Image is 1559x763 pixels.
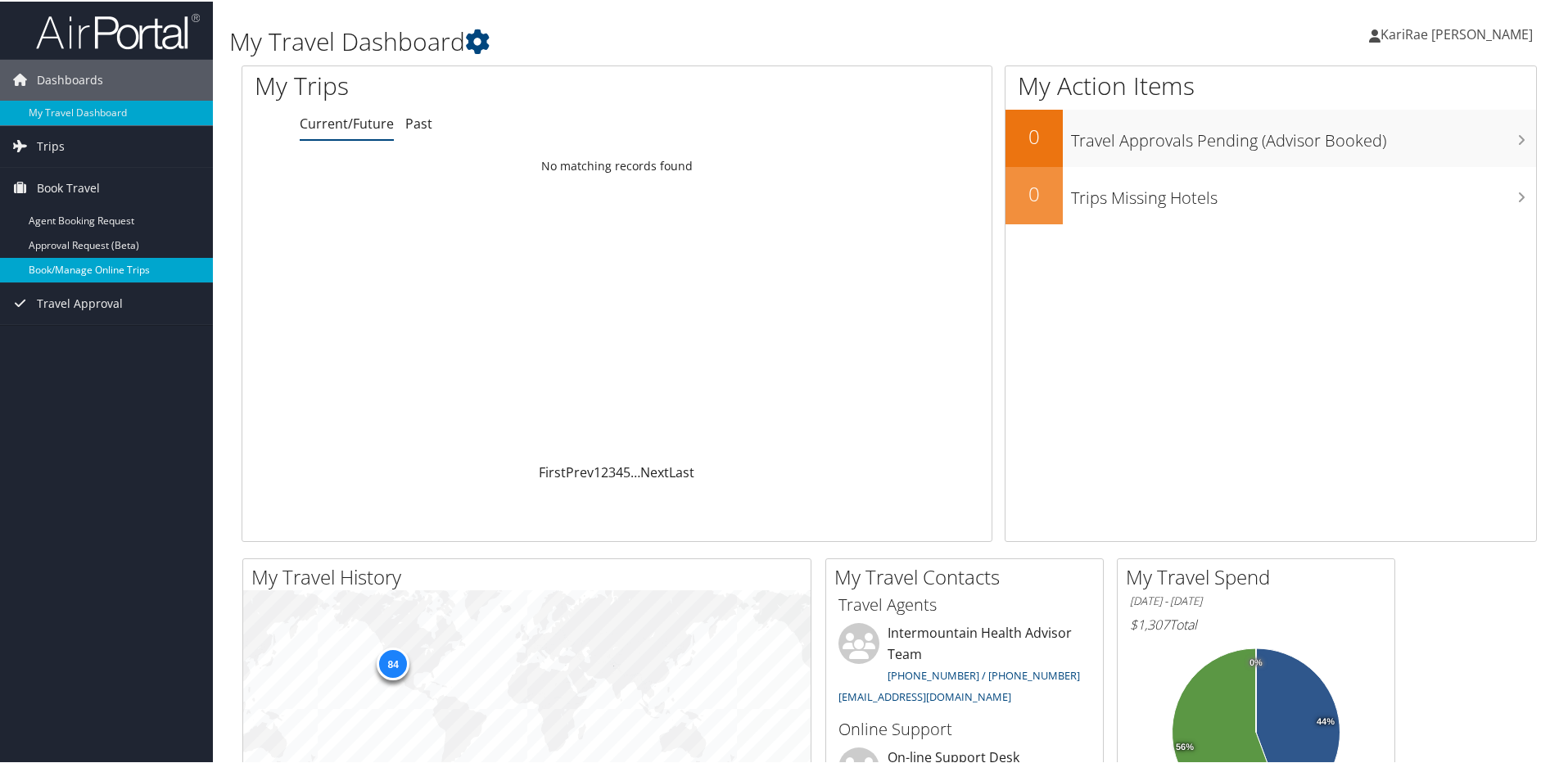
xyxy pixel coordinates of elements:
[630,462,640,480] span: …
[640,462,669,480] a: Next
[405,113,432,131] a: Past
[838,688,1011,702] a: [EMAIL_ADDRESS][DOMAIN_NAME]
[1130,614,1169,632] span: $1,307
[37,58,103,99] span: Dashboards
[255,67,667,102] h1: My Trips
[1249,657,1263,666] tspan: 0%
[601,462,608,480] a: 2
[623,462,630,480] a: 5
[1369,8,1549,57] a: KariRae [PERSON_NAME]
[838,592,1091,615] h3: Travel Agents
[1176,741,1194,751] tspan: 56%
[36,11,200,49] img: airportal-logo.png
[669,462,694,480] a: Last
[594,462,601,480] a: 1
[888,666,1080,681] a: [PHONE_NUMBER] / [PHONE_NUMBER]
[830,621,1099,709] li: Intermountain Health Advisor Team
[1005,165,1536,223] a: 0Trips Missing Hotels
[1317,716,1335,725] tspan: 44%
[242,150,992,179] td: No matching records found
[251,562,811,589] h2: My Travel History
[37,282,123,323] span: Travel Approval
[229,23,1109,57] h1: My Travel Dashboard
[1130,614,1382,632] h6: Total
[37,166,100,207] span: Book Travel
[300,113,394,131] a: Current/Future
[834,562,1103,589] h2: My Travel Contacts
[566,462,594,480] a: Prev
[1126,562,1394,589] h2: My Travel Spend
[539,462,566,480] a: First
[1005,67,1536,102] h1: My Action Items
[1381,24,1533,42] span: KariRae [PERSON_NAME]
[1005,108,1536,165] a: 0Travel Approvals Pending (Advisor Booked)
[616,462,623,480] a: 4
[608,462,616,480] a: 3
[1130,592,1382,607] h6: [DATE] - [DATE]
[37,124,65,165] span: Trips
[1071,177,1536,208] h3: Trips Missing Hotels
[1005,121,1063,149] h2: 0
[838,716,1091,739] h3: Online Support
[1005,178,1063,206] h2: 0
[1071,120,1536,151] h3: Travel Approvals Pending (Advisor Booked)
[377,646,409,679] div: 84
